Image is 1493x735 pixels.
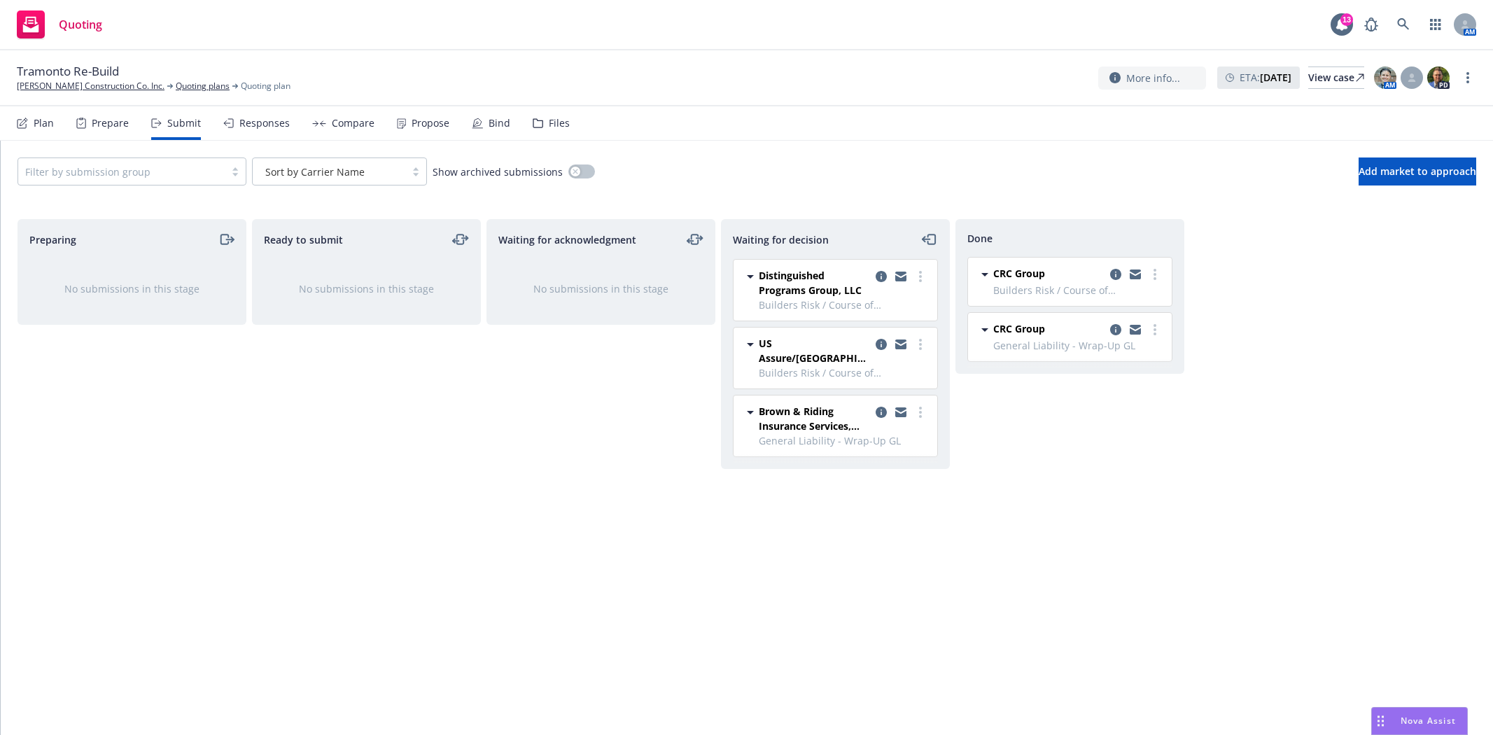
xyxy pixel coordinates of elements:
span: Waiting for acknowledgment [498,232,636,247]
a: more [1459,69,1476,86]
div: Submit [167,118,201,129]
div: Plan [34,118,54,129]
span: Add market to approach [1359,164,1476,178]
button: Nova Assist [1371,707,1468,735]
a: copy logging email [892,404,909,421]
span: Builders Risk / Course of Construction [759,297,929,312]
span: Done [967,231,993,246]
span: Show archived submissions [433,164,563,179]
span: Quoting [59,19,102,30]
div: Compare [332,118,374,129]
a: more [912,404,929,421]
div: Responses [239,118,290,129]
a: copy logging email [1127,321,1144,338]
span: Sort by Carrier Name [260,164,398,179]
div: Files [549,118,570,129]
span: General Liability - Wrap-Up GL [993,338,1163,353]
a: copy logging email [892,268,909,285]
div: No submissions in this stage [41,281,223,296]
a: more [912,268,929,285]
a: copy logging email [873,268,890,285]
span: General Liability - Wrap-Up GL [759,433,929,448]
a: copy logging email [873,404,890,421]
a: copy logging email [1107,266,1124,283]
a: [PERSON_NAME] Construction Co. Inc. [17,80,164,92]
a: copy logging email [873,336,890,353]
a: more [912,336,929,353]
a: View case [1308,66,1364,89]
img: photo [1427,66,1450,89]
div: Prepare [92,118,129,129]
span: Preparing [29,232,76,247]
strong: [DATE] [1260,71,1291,84]
span: Ready to submit [264,232,343,247]
div: 13 [1340,13,1353,26]
span: Tramonto Re-Build [17,63,119,80]
div: Drag to move [1372,708,1389,734]
a: Search [1389,10,1417,38]
a: moveLeft [921,231,938,248]
span: Quoting plan [241,80,290,92]
div: No submissions in this stage [510,281,692,296]
span: Sort by Carrier Name [265,164,365,179]
a: moveRight [218,231,234,248]
a: Quoting [11,5,108,44]
span: CRC Group [993,321,1045,336]
button: Add market to approach [1359,157,1476,185]
span: CRC Group [993,266,1045,281]
a: copy logging email [892,336,909,353]
a: copy logging email [1107,321,1124,338]
a: more [1147,266,1163,283]
span: US Assure/[GEOGRAPHIC_DATA] [759,336,870,365]
span: More info... [1126,71,1180,85]
div: Propose [412,118,449,129]
img: photo [1374,66,1396,89]
div: No submissions in this stage [275,281,458,296]
span: Distinguished Programs Group, LLC [759,268,870,297]
span: Brown & Riding Insurance Services, Inc. [759,404,870,433]
span: ETA : [1240,70,1291,85]
a: more [1147,321,1163,338]
a: copy logging email [1127,266,1144,283]
span: Builders Risk / Course of Construction [759,365,929,380]
span: Waiting for decision [733,232,829,247]
span: Builders Risk / Course of Construction [993,283,1163,297]
a: Report a Bug [1357,10,1385,38]
a: Quoting plans [176,80,230,92]
div: Bind [489,118,510,129]
a: moveLeftRight [452,231,469,248]
a: Switch app [1422,10,1450,38]
span: Nova Assist [1401,715,1456,727]
div: View case [1308,67,1364,88]
a: moveLeftRight [687,231,703,248]
button: More info... [1098,66,1206,90]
